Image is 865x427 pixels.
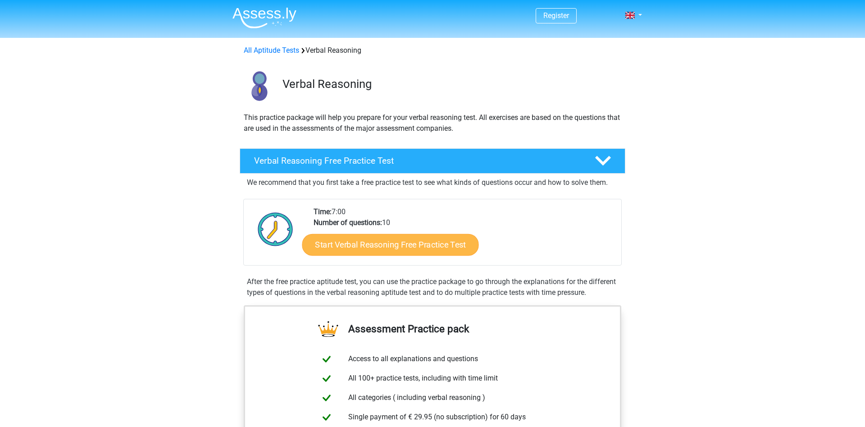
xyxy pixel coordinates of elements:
div: 7:00 10 [307,207,621,265]
img: Assessly [232,7,296,28]
p: This practice package will help you prepare for your verbal reasoning test. All exercises are bas... [244,112,621,134]
img: Clock [253,207,298,252]
img: verbal reasoning [240,67,278,105]
a: All Aptitude Tests [244,46,299,55]
h3: Verbal Reasoning [282,77,618,91]
div: Verbal Reasoning [240,45,625,56]
div: After the free practice aptitude test, you can use the practice package to go through the explana... [243,276,622,298]
b: Time: [314,207,332,216]
a: Register [543,11,569,20]
a: Start Verbal Reasoning Free Practice Test [302,234,479,256]
p: We recommend that you first take a free practice test to see what kinds of questions occur and ho... [247,177,618,188]
h4: Verbal Reasoning Free Practice Test [254,156,580,166]
a: Verbal Reasoning Free Practice Test [236,148,629,174]
b: Number of questions: [314,218,382,227]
